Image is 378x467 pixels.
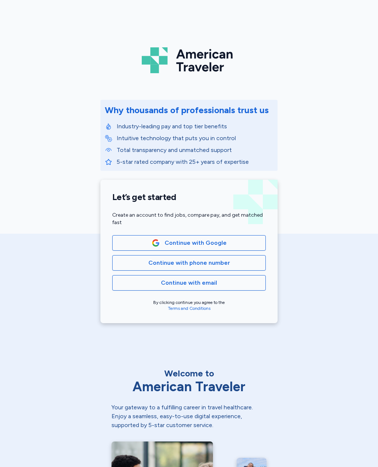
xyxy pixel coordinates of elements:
div: Welcome to [111,368,267,379]
p: Industry-leading pay and top tier benefits [117,122,273,131]
button: Google LogoContinue with Google [112,235,266,251]
div: Why thousands of professionals trust us [105,104,269,116]
img: Logo [142,44,236,76]
p: 5-star rated company with 25+ years of expertise [117,158,273,166]
p: Total transparency and unmatched support [117,146,273,155]
h1: Let’s get started [112,192,266,203]
a: Terms and Conditions [168,306,210,311]
button: Continue with phone number [112,255,266,271]
span: Continue with phone number [148,258,230,267]
span: Continue with Google [165,238,227,247]
p: Intuitive technology that puts you in control [117,134,273,143]
img: Google Logo [152,239,160,247]
span: Continue with email [161,278,217,287]
button: Continue with email [112,275,266,291]
div: American Traveler [111,379,267,394]
div: Create an account to find jobs, compare pay, and get matched fast [112,211,266,226]
div: By clicking continue you agree to the [112,300,266,311]
div: Your gateway to a fulfilling career in travel healthcare. Enjoy a seamless, easy-to-use digital e... [111,403,267,430]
